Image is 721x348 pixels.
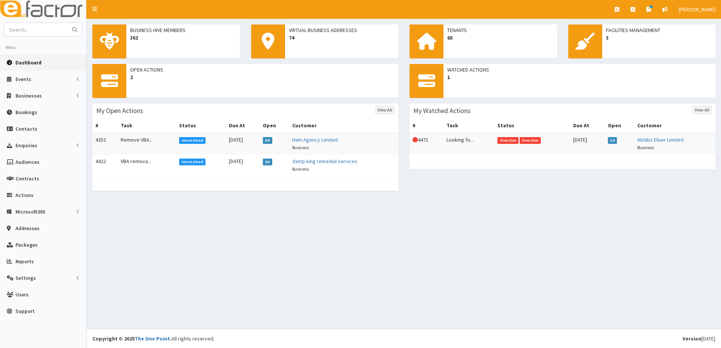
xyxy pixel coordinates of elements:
span: Users [15,291,29,298]
span: 2 [130,73,394,81]
a: damp king remedial services [292,158,357,165]
i: This Action is overdue! [413,137,418,142]
td: 4471 [410,133,443,154]
span: Watched Actions [447,66,712,73]
th: Open [260,119,289,133]
span: Audiences [15,159,40,165]
td: VBA remova... [118,154,176,176]
th: Due At [570,119,604,133]
td: 4352 [92,133,118,154]
th: Customer [634,119,715,133]
span: Dashboard [15,59,41,66]
a: Ablabs Elixer Limited [637,136,684,143]
a: The One Point [135,335,170,342]
small: Business [637,145,654,150]
span: Overdue [497,137,519,144]
span: Events [15,76,31,82]
span: [PERSON_NAME] [679,6,715,13]
span: Contracts [15,175,39,182]
span: Unresolved [179,137,206,144]
span: 32 [263,159,272,165]
td: [DATE] [570,133,604,154]
span: Packages [15,241,38,248]
input: Search... [4,23,67,36]
small: Business [292,145,309,150]
h3: My Watched Actions [413,107,471,114]
td: Looking fo... [443,133,495,154]
b: Version [683,335,701,342]
span: Actions [15,192,34,198]
span: Settings [15,275,36,281]
span: 74 [289,34,395,41]
span: 3 [606,34,712,41]
th: Task [443,119,495,133]
span: Tenants [447,26,553,34]
span: Bookings [15,109,37,116]
footer: All rights reserved. [87,329,721,348]
span: Business Hive Members [130,26,236,34]
span: 1 [447,73,712,81]
span: Support [15,308,35,314]
th: Customer [289,119,398,133]
span: 65 [447,34,553,41]
span: Addresses [15,225,40,232]
small: Business [292,166,309,172]
span: Microsoft365 [15,208,45,215]
span: Unresolved [179,159,206,165]
span: Enquiries [15,142,37,149]
th: Status [494,119,570,133]
span: Contacts [15,125,37,132]
strong: Copyright © 2025 . [92,335,172,342]
span: Businesses [15,92,42,99]
h3: My Open Actions [96,107,143,114]
td: Remove VBA... [118,133,176,154]
th: # [92,119,118,133]
span: 362 [130,34,236,41]
span: Overdue [520,137,541,144]
td: [DATE] [226,154,260,176]
td: [DATE] [226,133,260,154]
th: Due At [226,119,260,133]
span: Reports [15,258,34,265]
th: # [410,119,443,133]
th: Task [118,119,176,133]
span: Facilities Management [606,26,712,34]
span: 14 [608,137,617,144]
div: [DATE] [683,335,715,342]
th: Status [176,119,226,133]
a: Ham Agency Limited [292,136,338,143]
span: Open Actions [130,66,394,73]
span: Virtual Business Addresses [289,26,395,34]
span: 50 [263,137,272,144]
a: View All [692,106,712,114]
th: Open [605,119,635,133]
a: View All [375,106,394,114]
td: 4422 [92,154,118,176]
